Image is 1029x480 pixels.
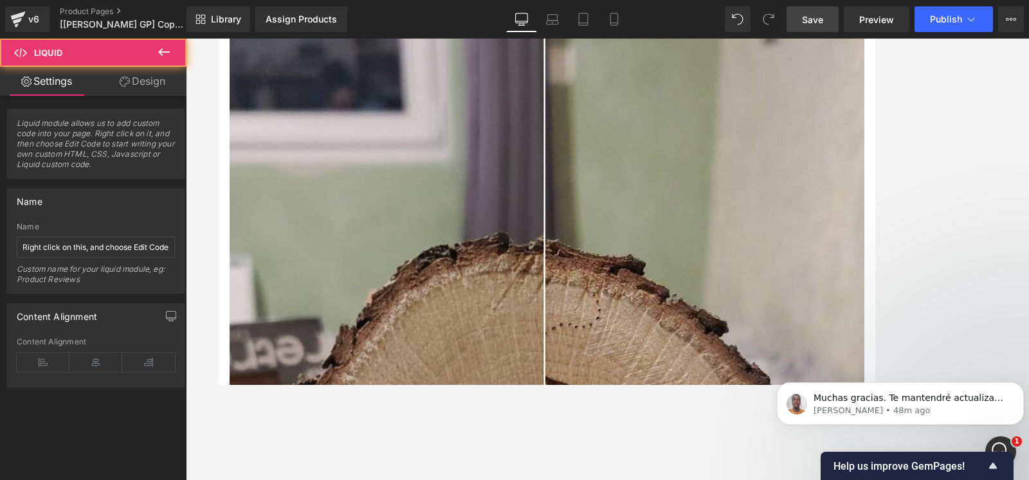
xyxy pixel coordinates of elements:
[60,6,208,17] a: Product Pages
[772,355,1029,445] iframe: Intercom notifications message
[756,6,781,32] button: Redo
[17,304,97,322] div: Content Alignment
[60,19,183,30] span: [[PERSON_NAME] GP] Copy of Product Page - [DATE] 16:31:06
[1012,436,1022,447] span: 1
[930,14,962,24] span: Publish
[568,6,599,32] a: Tablet
[506,6,537,32] a: Desktop
[998,6,1024,32] button: More
[187,6,250,32] a: New Library
[34,48,62,58] span: Liquid
[915,6,993,32] button: Publish
[17,264,175,293] div: Custom name for your liquid module, eg: Product Reviews
[725,6,751,32] button: Undo
[26,11,42,28] div: v6
[844,6,909,32] a: Preview
[833,460,985,472] span: Help us improve GemPages!
[859,13,894,26] span: Preview
[537,6,568,32] a: Laptop
[802,13,823,26] span: Save
[833,458,1001,474] button: Show survey - Help us improve GemPages!
[266,14,337,24] div: Assign Products
[211,13,241,25] span: Library
[5,6,50,32] a: v6
[96,67,189,96] a: Design
[985,436,1016,467] iframe: Intercom live chat
[599,6,630,32] a: Mobile
[17,118,175,178] span: Liquid module allows us to add custom code into your page. Right click on it, and then choose Edi...
[17,189,42,207] div: Name
[17,337,175,346] div: Content Alignment
[17,222,175,231] div: Name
